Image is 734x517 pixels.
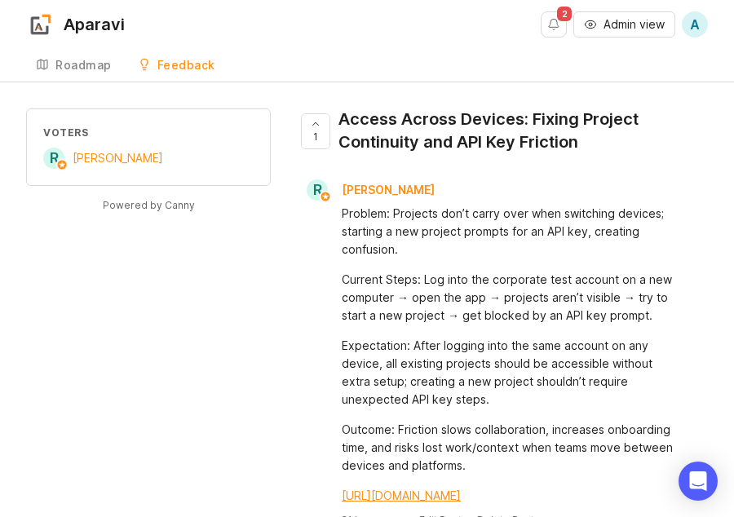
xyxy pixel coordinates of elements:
[541,11,567,38] button: Notifications
[313,130,318,144] span: 1
[342,337,682,409] div: Expectation: After logging into the same account on any device, all existing projects should be a...
[301,113,330,149] button: 1
[342,205,682,258] div: Problem: Projects don’t carry over when switching devices; starting a new project prompts for an ...
[43,148,163,169] a: R[PERSON_NAME]
[26,10,55,39] img: Aparavi logo
[43,148,64,169] div: R
[557,7,572,21] span: 2
[320,191,332,203] img: member badge
[73,151,163,165] span: [PERSON_NAME]
[157,60,215,71] div: Feedback
[56,159,69,171] img: member badge
[604,16,665,33] span: Admin view
[690,15,700,34] span: A
[338,108,695,153] div: Access Across Devices: Fixing Project Continuity and API Key Friction
[679,462,718,501] div: Open Intercom Messenger
[573,11,675,38] button: Admin view
[342,488,461,502] a: [URL][DOMAIN_NAME]
[342,271,682,325] div: Current Steps: Log into the corporate test account on a new computer → open the app → projects ar...
[43,126,254,139] div: Voters
[682,11,708,38] button: A
[55,60,112,71] div: Roadmap
[64,16,125,33] div: Aparavi
[342,421,682,475] div: Outcome: Friction slows collaboration, increases onboarding time, and risks lost work/context whe...
[26,49,122,82] a: Roadmap
[128,49,225,82] a: Feedback
[342,183,435,197] span: [PERSON_NAME]
[297,179,448,201] a: R[PERSON_NAME]
[307,179,328,201] div: R
[100,196,197,214] a: Powered by Canny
